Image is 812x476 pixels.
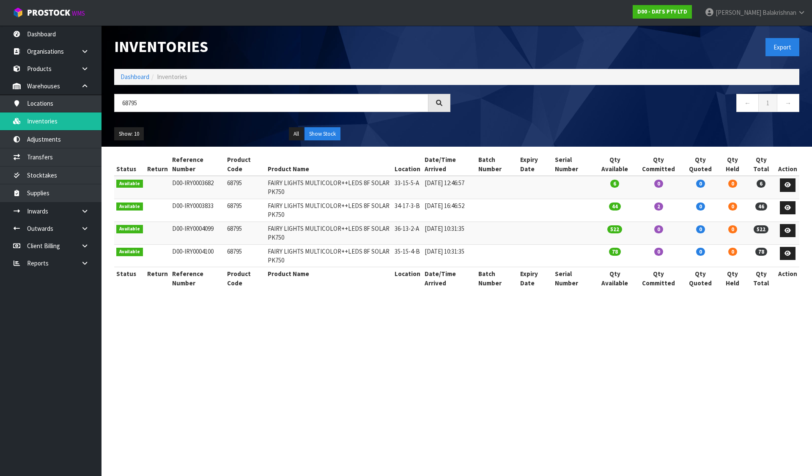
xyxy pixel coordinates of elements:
[719,153,746,176] th: Qty Held
[758,94,777,112] a: 1
[225,222,266,244] td: 68795
[225,153,266,176] th: Product Code
[422,244,476,267] td: [DATE] 10:31:35
[289,127,304,141] button: All
[777,94,799,112] a: →
[776,153,799,176] th: Action
[170,222,225,244] td: D00-IRY0004099
[114,153,145,176] th: Status
[610,180,619,188] span: 6
[654,248,663,256] span: 0
[170,176,225,199] td: D00-IRY0003682
[654,180,663,188] span: 0
[696,180,705,188] span: 0
[392,153,422,176] th: Location
[609,248,621,256] span: 78
[114,94,428,112] input: Search inventories
[755,248,767,256] span: 78
[266,244,392,267] td: FAIRY LIGHTS MULTICOLOR++LEDS 8F SOLAR PK750
[518,267,552,290] th: Expiry Date
[696,202,705,211] span: 0
[728,180,737,188] span: 0
[696,248,705,256] span: 0
[225,267,266,290] th: Product Code
[266,267,392,290] th: Product Name
[422,176,476,199] td: [DATE] 12:46:57
[266,153,392,176] th: Product Name
[476,267,518,290] th: Batch Number
[763,8,796,16] span: Balakrishnan
[595,267,635,290] th: Qty Available
[392,199,422,222] td: 34-17-3-B
[765,38,799,56] button: Export
[637,8,687,15] strong: D00 - DATS PTY LTD
[728,202,737,211] span: 0
[157,73,187,81] span: Inventories
[145,267,170,290] th: Return
[755,202,767,211] span: 46
[654,202,663,211] span: 2
[170,153,225,176] th: Reference Number
[422,267,476,290] th: Date/Time Arrived
[682,267,719,290] th: Qty Quoted
[225,199,266,222] td: 68795
[728,225,737,233] span: 0
[746,267,776,290] th: Qty Total
[595,153,635,176] th: Qty Available
[116,180,143,188] span: Available
[654,225,663,233] span: 0
[776,267,799,290] th: Action
[392,222,422,244] td: 36-13-2-A
[145,153,170,176] th: Return
[225,244,266,267] td: 68795
[716,8,761,16] span: [PERSON_NAME]
[304,127,340,141] button: Show Stock
[392,267,422,290] th: Location
[736,94,759,112] a: ←
[13,7,23,18] img: cube-alt.png
[633,5,692,19] a: D00 - DATS PTY LTD
[635,153,682,176] th: Qty Committed
[696,225,705,233] span: 0
[114,127,144,141] button: Show: 10
[518,153,552,176] th: Expiry Date
[116,202,143,211] span: Available
[266,176,392,199] td: FAIRY LIGHTS MULTICOLOR++LEDS 8F SOLAR PK750
[553,267,595,290] th: Serial Number
[682,153,719,176] th: Qty Quoted
[266,199,392,222] td: FAIRY LIGHTS MULTICOLOR++LEDS 8F SOLAR PK750
[757,180,765,188] span: 6
[609,202,621,211] span: 44
[422,199,476,222] td: [DATE] 16:46:52
[114,267,145,290] th: Status
[746,153,776,176] th: Qty Total
[225,176,266,199] td: 68795
[170,244,225,267] td: D00-IRY0004100
[27,7,70,18] span: ProStock
[754,225,768,233] span: 522
[116,225,143,233] span: Available
[114,38,450,55] h1: Inventories
[422,153,476,176] th: Date/Time Arrived
[266,222,392,244] td: FAIRY LIGHTS MULTICOLOR++LEDS 8F SOLAR PK750
[476,153,518,176] th: Batch Number
[553,153,595,176] th: Serial Number
[635,267,682,290] th: Qty Committed
[719,267,746,290] th: Qty Held
[392,176,422,199] td: 33-15-5-A
[463,94,799,115] nav: Page navigation
[116,248,143,256] span: Available
[170,267,225,290] th: Reference Number
[422,222,476,244] td: [DATE] 10:31:35
[392,244,422,267] td: 35-15-4-B
[121,73,149,81] a: Dashboard
[170,199,225,222] td: D00-IRY0003833
[72,9,85,17] small: WMS
[728,248,737,256] span: 0
[607,225,622,233] span: 522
